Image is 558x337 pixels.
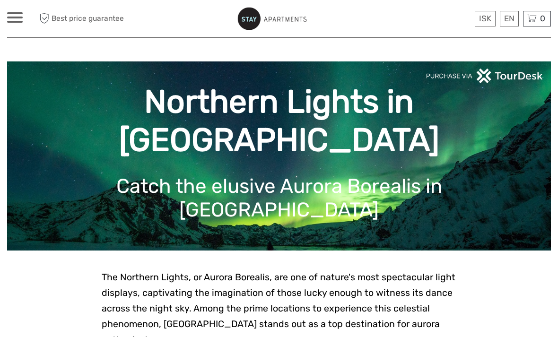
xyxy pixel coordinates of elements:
span: 0 [539,14,547,23]
img: PurchaseViaTourDeskwhite.png [426,69,544,83]
h1: Catch the elusive Aurora Borealis in [GEOGRAPHIC_DATA] [21,174,537,222]
span: Best price guarantee [37,11,143,26]
h1: Northern Lights in [GEOGRAPHIC_DATA] [21,83,537,159]
div: EN [500,11,519,26]
img: 801-99f4e115-ac62-49e2-8b0f-3d46981aaa15_logo_small.jpg [237,7,307,30]
span: ISK [479,14,491,23]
